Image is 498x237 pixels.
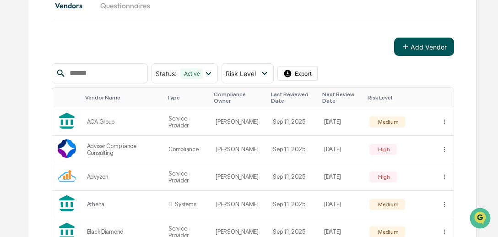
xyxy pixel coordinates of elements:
[226,70,256,77] span: Risk Level
[167,94,206,101] div: Toggle SortBy
[5,132,61,149] a: 🔎Data Lookup
[443,94,450,101] div: Toggle SortBy
[214,91,264,104] div: Toggle SortBy
[66,120,74,127] div: 🗄️
[267,108,319,136] td: Sep 11, 2025
[267,163,319,191] td: Sep 11, 2025
[9,22,167,37] p: How can we help?
[271,91,315,104] div: Toggle SortBy
[319,136,364,163] td: [DATE]
[58,139,76,158] img: Vendor Logo
[58,167,76,185] img: Vendor Logo
[267,191,319,218] td: Sep 11, 2025
[18,136,58,145] span: Data Lookup
[267,136,319,163] td: Sep 11, 2025
[319,108,364,136] td: [DATE]
[31,73,150,83] div: Start new chat
[163,136,210,163] td: Compliance
[87,201,158,208] div: Athena
[60,94,78,101] div: Toggle SortBy
[87,173,158,180] div: Advyzon
[368,94,432,101] div: Toggle SortBy
[210,136,267,163] td: [PERSON_NAME]
[376,146,390,153] div: High
[163,163,210,191] td: Service Provider
[31,83,116,90] div: We're available if you need us!
[156,76,167,87] button: Start new chat
[156,70,177,77] span: Status :
[91,155,111,162] span: Pylon
[18,119,59,128] span: Preclearance
[9,73,26,90] img: 1746055101610-c473b297-6a78-478c-a979-82029cc54cd1
[322,91,360,104] div: Toggle SortBy
[85,94,160,101] div: Toggle SortBy
[376,229,398,235] div: Medium
[469,207,493,231] iframe: Open customer support
[319,191,364,218] td: [DATE]
[163,191,210,218] td: IT Systems
[163,108,210,136] td: Service Provider
[65,154,111,162] a: Powered byPylon
[277,66,318,81] button: Export
[9,120,16,127] div: 🖐️
[319,163,364,191] td: [DATE]
[63,115,117,132] a: 🗄️Attestations
[376,174,390,180] div: High
[210,108,267,136] td: [PERSON_NAME]
[210,163,267,191] td: [PERSON_NAME]
[9,137,16,144] div: 🔎
[5,115,63,132] a: 🖐️Preclearance
[87,143,158,156] div: Adviser Compliance Consulting
[394,38,454,56] button: Add Vendor
[180,68,204,79] div: Active
[87,228,158,235] div: Black Diamond
[376,119,398,125] div: Medium
[376,201,398,208] div: Medium
[210,191,267,218] td: [PERSON_NAME]
[76,119,114,128] span: Attestations
[87,118,158,125] div: ACA Group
